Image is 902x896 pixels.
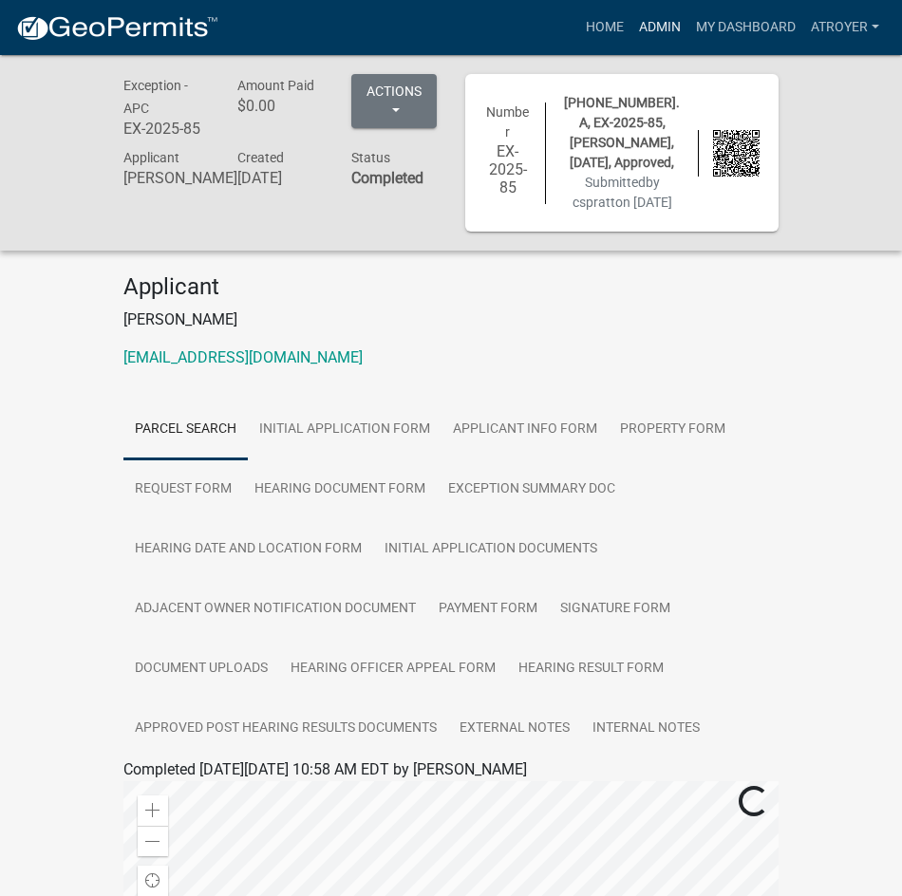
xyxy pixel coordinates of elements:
a: External Notes [448,699,581,759]
span: Exception - APC [123,78,188,116]
a: Request Form [123,459,243,520]
h6: [DATE] [237,169,323,187]
span: [PHONE_NUMBER].A, EX-2025-85, [PERSON_NAME], [DATE], Approved, [564,95,680,170]
h4: Applicant [123,273,779,301]
a: Property Form [609,400,737,460]
div: Find my location [138,866,168,896]
a: Parcel search [123,400,248,460]
a: Hearing Officer Appeal Form [279,639,507,700]
a: Applicant Info Form [442,400,609,460]
a: Initial Application Documents [373,519,609,580]
h6: EX-2025-85 [123,120,209,138]
h6: EX-2025-85 [484,142,531,197]
a: Initial Application Form [248,400,442,460]
img: QR code [713,130,760,177]
button: Actions [351,74,437,128]
a: My Dashboard [688,9,803,46]
a: Payment Form [427,579,549,640]
h6: [PERSON_NAME] [123,169,209,187]
strong: Completed [351,169,423,187]
a: Hearing Document Form [243,459,437,520]
h6: $0.00 [237,97,323,115]
a: Adjacent Owner Notification Document [123,579,427,640]
a: Signature Form [549,579,682,640]
span: Created [237,150,284,165]
div: Zoom out [138,826,168,856]
span: Status [351,150,390,165]
a: Admin [631,9,688,46]
a: Hearing Result Form [507,639,675,700]
span: Applicant [123,150,179,165]
a: [EMAIL_ADDRESS][DOMAIN_NAME] [123,348,363,366]
a: Approved Post Hearing Results Documents [123,699,448,759]
a: Document Uploads [123,639,279,700]
span: Completed [DATE][DATE] 10:58 AM EDT by [PERSON_NAME] [123,760,527,778]
span: Amount Paid [237,78,314,93]
p: [PERSON_NAME] [123,308,779,331]
a: atroyer [803,9,887,46]
a: Internal Notes [581,699,711,759]
div: Zoom in [138,795,168,826]
a: Home [578,9,631,46]
span: Number [486,104,529,140]
span: Submitted on [DATE] [573,175,672,210]
a: Hearing Date and Location Form [123,519,373,580]
a: Exception Summary Doc [437,459,627,520]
